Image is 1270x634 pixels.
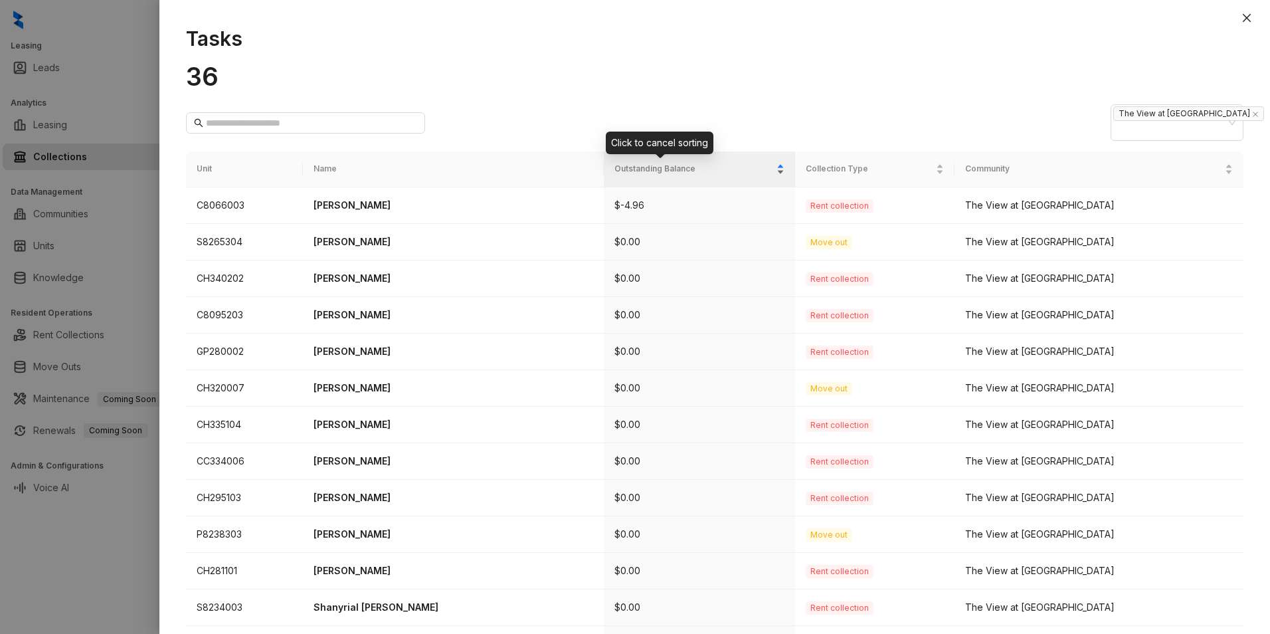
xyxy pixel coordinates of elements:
[303,152,604,187] th: Name
[965,490,1233,505] div: The View at [GEOGRAPHIC_DATA]
[314,198,593,213] p: [PERSON_NAME]
[965,600,1233,615] div: The View at [GEOGRAPHIC_DATA]
[186,370,303,407] td: CH320007
[314,490,593,505] p: [PERSON_NAME]
[314,235,593,249] p: [PERSON_NAME]
[614,163,774,175] span: Outstanding Balance
[1241,13,1252,23] span: close
[614,271,784,286] p: $0.00
[614,454,784,469] p: $0.00
[965,271,1233,286] div: The View at [GEOGRAPHIC_DATA]
[614,381,784,395] p: $0.00
[614,235,784,249] p: $0.00
[806,601,873,615] span: Rent collection
[186,61,1243,92] h1: 36
[614,600,784,615] p: $0.00
[954,152,1243,187] th: Community
[614,308,784,322] p: $0.00
[614,198,784,213] p: $-4.96
[795,152,954,187] th: Collection Type
[606,132,713,154] div: Click to cancel sorting
[614,417,784,432] p: $0.00
[1113,106,1264,121] span: The View at [GEOGRAPHIC_DATA]
[806,419,873,432] span: Rent collection
[186,407,303,443] td: CH335104
[806,455,873,469] span: Rent collection
[1239,10,1255,26] button: Close
[965,163,1222,175] span: Community
[806,492,873,505] span: Rent collection
[314,417,593,432] p: [PERSON_NAME]
[965,198,1233,213] div: The View at [GEOGRAPHIC_DATA]
[186,553,303,589] td: CH281101
[806,382,852,395] span: Move out
[806,236,852,249] span: Move out
[186,589,303,626] td: S8234003
[314,344,593,359] p: [PERSON_NAME]
[806,309,873,322] span: Rent collection
[614,490,784,505] p: $0.00
[965,235,1233,249] div: The View at [GEOGRAPHIC_DATA]
[186,334,303,370] td: GP280002
[314,381,593,395] p: [PERSON_NAME]
[806,528,852,542] span: Move out
[965,527,1233,542] div: The View at [GEOGRAPHIC_DATA]
[186,152,303,187] th: Unit
[186,480,303,516] td: CH295103
[186,516,303,553] td: P8238303
[806,346,873,359] span: Rent collection
[965,417,1233,432] div: The View at [GEOGRAPHIC_DATA]
[314,271,593,286] p: [PERSON_NAME]
[806,163,933,175] span: Collection Type
[806,272,873,286] span: Rent collection
[186,187,303,224] td: C8066003
[186,27,1243,51] h1: Tasks
[314,454,593,469] p: [PERSON_NAME]
[614,527,784,542] p: $0.00
[186,443,303,480] td: CC334006
[614,344,784,359] p: $0.00
[614,564,784,578] p: $0.00
[186,261,303,297] td: CH340202
[1252,111,1259,118] span: close
[965,344,1233,359] div: The View at [GEOGRAPHIC_DATA]
[314,527,593,542] p: [PERSON_NAME]
[194,118,203,128] span: search
[314,564,593,578] p: [PERSON_NAME]
[186,224,303,261] td: S8265304
[965,308,1233,322] div: The View at [GEOGRAPHIC_DATA]
[806,565,873,578] span: Rent collection
[965,564,1233,578] div: The View at [GEOGRAPHIC_DATA]
[314,308,593,322] p: [PERSON_NAME]
[965,381,1233,395] div: The View at [GEOGRAPHIC_DATA]
[186,297,303,334] td: C8095203
[965,454,1233,469] div: The View at [GEOGRAPHIC_DATA]
[806,199,873,213] span: Rent collection
[314,600,593,615] p: Shanyrial [PERSON_NAME]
